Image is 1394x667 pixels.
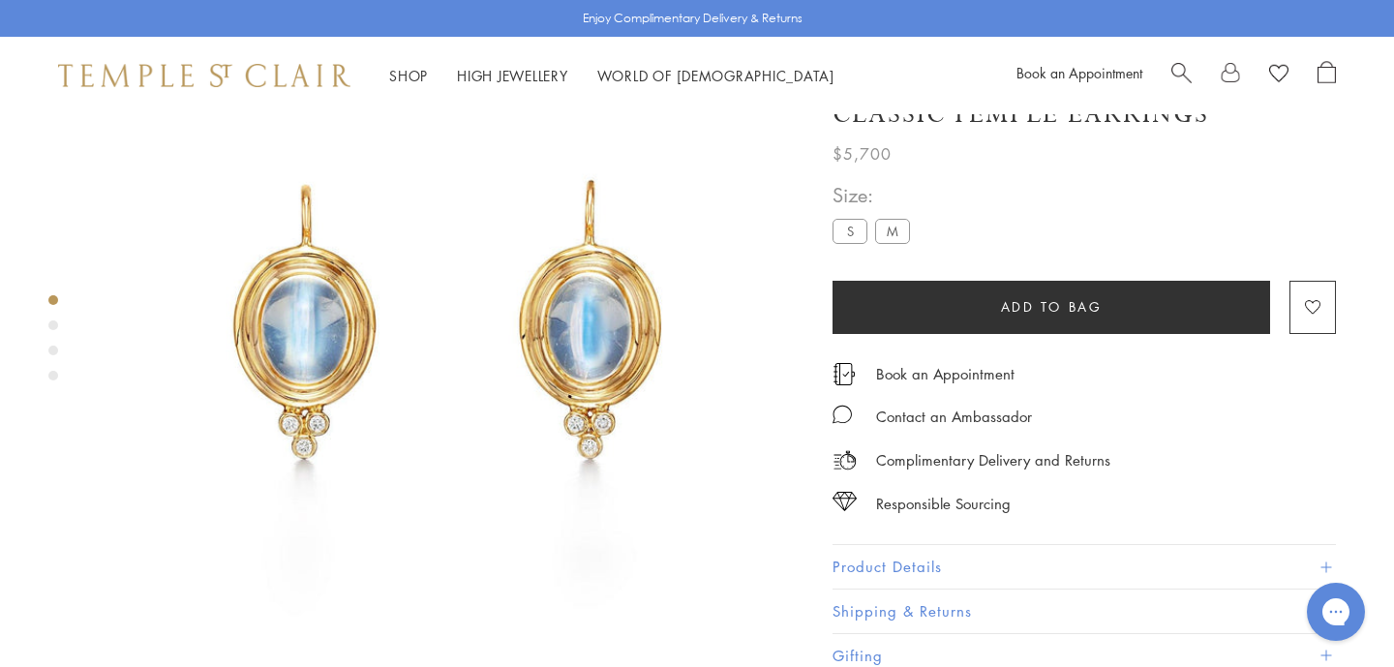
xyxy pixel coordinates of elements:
[876,364,1015,385] a: Book an Appointment
[875,220,910,244] label: M
[1297,576,1375,648] iframe: Gorgias live chat messenger
[597,66,834,85] a: World of [DEMOGRAPHIC_DATA]World of [DEMOGRAPHIC_DATA]
[1269,61,1288,90] a: View Wishlist
[457,66,568,85] a: High JewelleryHigh Jewellery
[833,546,1336,590] button: Product Details
[58,64,350,87] img: Temple St. Clair
[833,141,892,167] span: $5,700
[1318,61,1336,90] a: Open Shopping Bag
[1001,297,1103,318] span: Add to bag
[833,492,857,511] img: icon_sourcing.svg
[833,281,1270,334] button: Add to bag
[833,591,1336,634] button: Shipping & Returns
[876,448,1110,472] p: Complimentary Delivery and Returns
[833,448,857,472] img: icon_delivery.svg
[876,405,1032,429] div: Contact an Ambassador
[1171,61,1192,90] a: Search
[48,290,58,396] div: Product gallery navigation
[1016,63,1142,82] a: Book an Appointment
[833,180,918,212] span: Size:
[833,405,852,424] img: MessageIcon-01_2.svg
[389,66,428,85] a: ShopShop
[583,9,803,28] p: Enjoy Complimentary Delivery & Returns
[876,492,1011,516] div: Responsible Sourcing
[389,64,834,88] nav: Main navigation
[833,220,867,244] label: S
[833,363,856,385] img: icon_appointment.svg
